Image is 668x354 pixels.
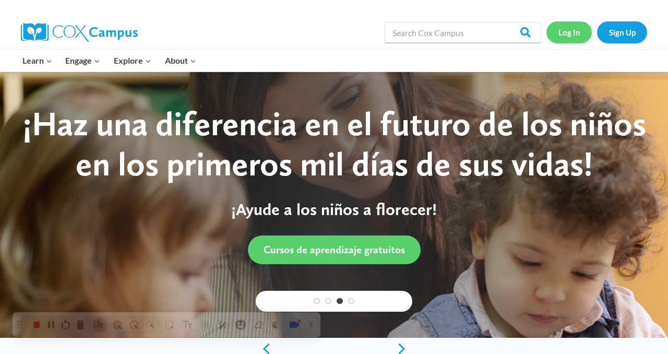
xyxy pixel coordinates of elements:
[597,21,647,43] a: Sign Up
[546,21,647,43] nav: Secondary Navigation
[325,298,331,304] a: 2
[248,235,421,264] a: Cursos de aprendizaje gratuitos
[337,298,343,304] a: 3
[158,50,203,72] button: Child menu of About
[546,21,592,43] a: Log In
[59,50,108,72] button: Child menu of Engage
[21,199,647,219] p: ¡Ayude a los niños a florecer!
[264,243,405,256] span: Cursos de aprendizaje gratuitos
[348,298,354,304] a: 4
[21,104,647,184] div: ¡Haz una diferencia en el futuro de los niños en los primeros mil días de sus vidas!
[16,50,202,72] nav: Primary Navigation
[385,22,541,43] input: Search Cox Campus
[16,50,59,72] button: Child menu of Learn
[21,23,138,42] img: Cox Campus
[314,298,320,304] a: 1
[107,50,158,72] button: Child menu of Explore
